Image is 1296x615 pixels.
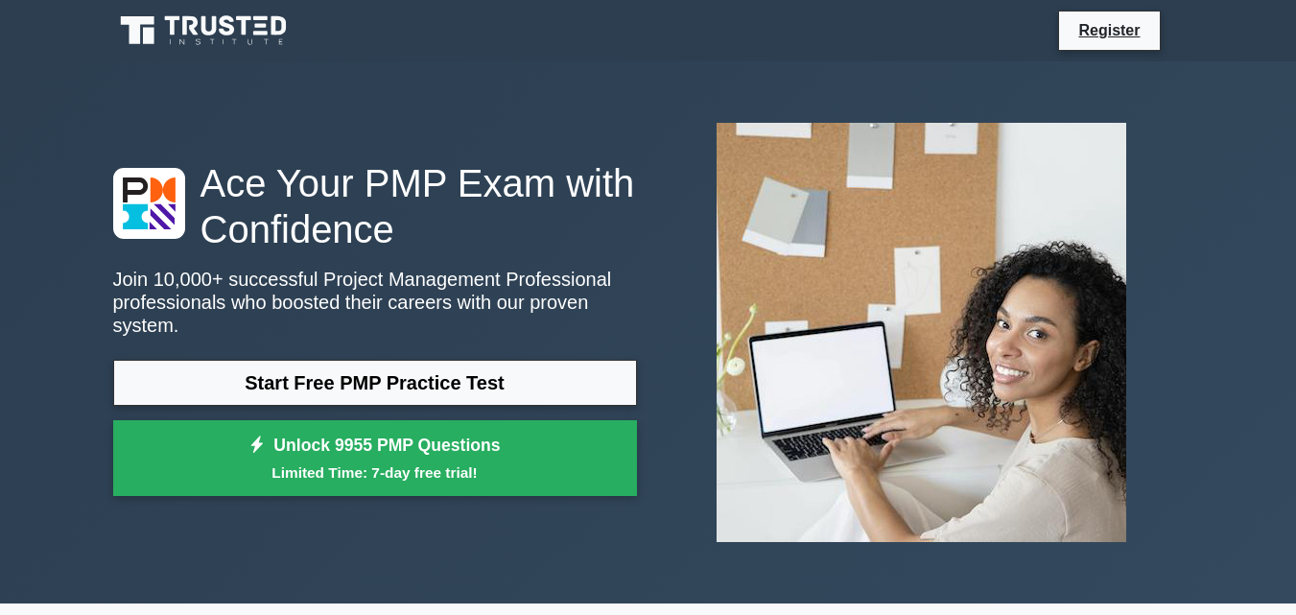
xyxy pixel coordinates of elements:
[113,268,637,337] p: Join 10,000+ successful Project Management Professional professionals who boosted their careers w...
[1067,18,1151,42] a: Register
[137,461,613,484] small: Limited Time: 7-day free trial!
[113,360,637,406] a: Start Free PMP Practice Test
[113,160,637,252] h1: Ace Your PMP Exam with Confidence
[113,420,637,497] a: Unlock 9955 PMP QuestionsLimited Time: 7-day free trial!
